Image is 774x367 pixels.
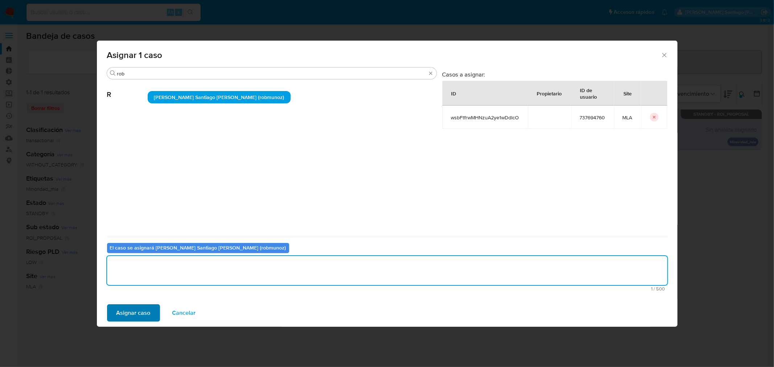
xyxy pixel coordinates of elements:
div: ID [443,84,465,102]
button: Cancelar [163,304,205,322]
span: Máximo 500 caracteres [109,286,665,291]
span: 737694760 [580,114,605,121]
button: Cerrar ventana [661,51,667,58]
span: Cancelar [172,305,196,321]
span: R [107,79,148,99]
button: icon-button [650,113,659,121]
div: [PERSON_NAME] Santiago [PERSON_NAME] (robmunoz) [148,91,291,103]
div: assign-modal [97,41,677,327]
div: Propietario [528,84,571,102]
div: ID de usuario [572,81,614,105]
button: Borrar [428,70,434,76]
button: Buscar [110,70,116,76]
span: [PERSON_NAME] Santiago [PERSON_NAME] (robmunoz) [154,94,284,101]
div: Site [615,84,641,102]
span: wsbFtfrwMHNzuA2ye1wDdlcO [451,114,519,121]
h3: Casos a asignar: [442,71,667,78]
b: El caso se asignará [PERSON_NAME] Santiago [PERSON_NAME] (robmunoz) [110,244,286,251]
span: Asignar caso [116,305,151,321]
span: Asignar 1 caso [107,51,661,59]
button: Asignar caso [107,304,160,322]
span: MLA [623,114,632,121]
input: Buscar analista [117,70,426,77]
